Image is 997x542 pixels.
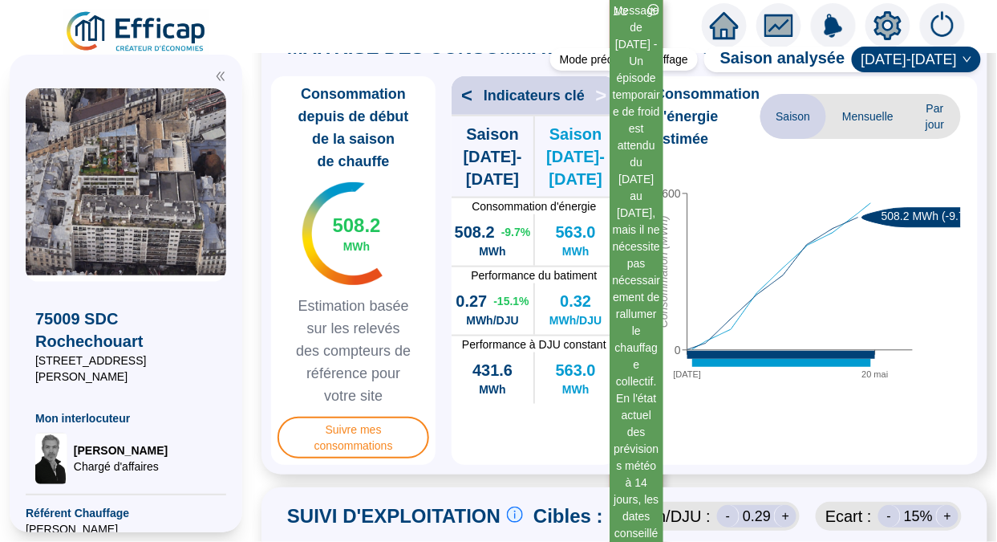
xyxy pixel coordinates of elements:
div: + [774,505,796,528]
tspan: [DATE] [673,369,701,379]
span: info-circle [507,507,523,523]
span: -9.7 % [501,224,531,240]
span: -15.1 % [493,293,529,309]
div: + [936,505,958,528]
tspan: 20 mai [861,369,888,379]
span: Performance du batiment [452,267,616,283]
i: 1 / 2 [614,6,628,18]
span: close-circle [648,4,659,15]
span: 2024-2025 [861,47,971,71]
span: 0.32 [560,290,591,312]
div: - [717,505,740,528]
span: Mon interlocuteur [35,410,217,426]
span: 15 % [904,505,933,528]
span: MWh [562,381,589,397]
span: Consommation depuis de début de la saison de chauffe [278,83,429,173]
span: Ecart : [825,505,872,528]
div: Message de [DATE] - Un épisode temporaire de froid est attendu du [DATE] au [DATE], mais il ne né... [612,2,661,390]
span: fund [764,11,793,40]
tspan: 600 [662,187,681,200]
tspan: Consommation (MWh) [656,216,669,328]
span: [PERSON_NAME] [74,442,168,458]
span: Suivre mes consommations [278,417,429,458]
span: MWh/DJU [549,312,602,328]
span: [STREET_ADDRESS][PERSON_NAME] [35,353,217,385]
span: Consommation d'énergie [452,198,616,214]
span: 508.2 [333,213,381,238]
span: Par jour [910,94,960,139]
img: Chargé d'affaires [35,433,67,484]
span: Référent Chauffage [26,505,226,521]
span: Chargé d'affaires [74,458,168,475]
div: - [878,505,901,528]
span: 75009 SDC Rochechouart [35,308,217,353]
span: Estimation basée sur les relevés des compteurs de référence pour votre site [278,295,429,407]
span: 563.0 [556,359,596,381]
span: Consommation d'énergie estimée [655,83,760,150]
span: MWh [562,243,589,259]
span: 0.27 [456,290,487,312]
span: Saison [DATE]-[DATE] [452,123,533,190]
span: Saison analysée [704,47,845,72]
span: 0.29 [743,505,771,528]
span: MWh/DJU [466,312,518,328]
img: indicateur températures [302,182,383,285]
div: Mode précision chauffage [550,48,698,71]
span: SUIVI D'EXPLOITATION [287,503,501,529]
img: alerts [811,3,856,48]
text: 508.2 MWh (-9.7%) [881,210,979,223]
span: setting [873,11,902,40]
span: MWh [479,243,505,259]
span: Performance à DJU constant [452,336,616,353]
span: Indicateurs clé [484,84,585,107]
span: down [963,55,972,64]
span: Cibles : [533,503,603,529]
span: MWh [343,238,370,255]
span: home [710,11,739,40]
span: double-left [215,71,226,82]
tspan: 0 [675,344,681,357]
span: 508.2 [455,221,495,243]
span: 431.6 [472,359,513,381]
span: 563.0 [556,221,596,243]
span: < [452,83,472,108]
span: > [595,83,616,108]
span: MWh /DJU : [629,505,711,528]
img: alerts [920,3,965,48]
span: Saison [DATE]-[DATE] [535,123,617,190]
span: [PERSON_NAME] [26,521,226,537]
span: Mensuelle [826,94,910,139]
span: Saison [760,94,827,139]
span: MWh [479,381,505,397]
img: efficap energie logo [64,10,209,55]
